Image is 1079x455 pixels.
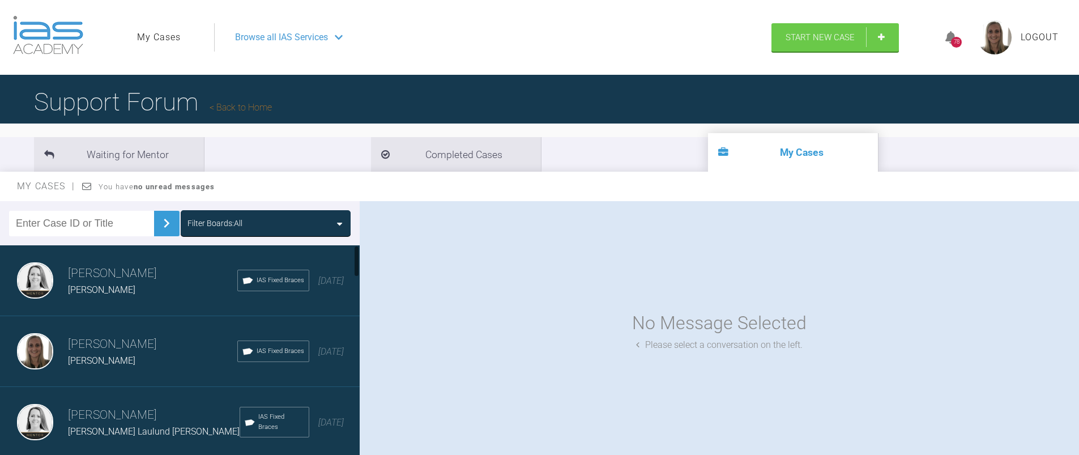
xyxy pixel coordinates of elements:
a: My Cases [137,30,181,45]
a: Start New Case [771,23,899,52]
img: logo-light.3e3ef733.png [13,16,83,54]
img: Emma Dougherty [17,262,53,299]
span: You have [99,182,215,191]
img: Emma Dougherty [17,404,53,440]
span: [DATE] [318,275,344,286]
span: IAS Fixed Braces [257,275,304,286]
span: IAS Fixed Braces [257,346,304,356]
h3: [PERSON_NAME] [68,406,240,425]
span: [DATE] [318,346,344,357]
li: Waiting for Mentor [34,137,204,172]
img: chevronRight.28bd32b0.svg [157,214,176,232]
a: Back to Home [210,102,272,113]
img: Marie Thogersen [17,333,53,369]
div: Filter Boards: All [187,217,242,229]
a: Logout [1021,30,1059,45]
div: No Message Selected [632,309,807,338]
span: Browse all IAS Services [235,30,328,45]
span: [PERSON_NAME] [68,355,135,366]
h1: Support Forum [34,82,272,122]
img: profile.png [978,20,1012,54]
h3: [PERSON_NAME] [68,335,237,354]
div: Please select a conversation on the left. [636,338,803,352]
li: My Cases [708,133,878,172]
input: Enter Case ID or Title [9,211,154,236]
span: [DATE] [318,417,344,428]
span: My Cases [17,181,75,192]
h3: [PERSON_NAME] [68,264,237,283]
li: Completed Cases [371,137,541,172]
span: Start New Case [786,32,855,42]
span: [PERSON_NAME] Laulund [PERSON_NAME] [68,426,240,437]
strong: no unread messages [134,182,215,191]
div: 78 [951,37,962,48]
span: [PERSON_NAME] [68,284,135,295]
span: IAS Fixed Braces [258,412,304,432]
